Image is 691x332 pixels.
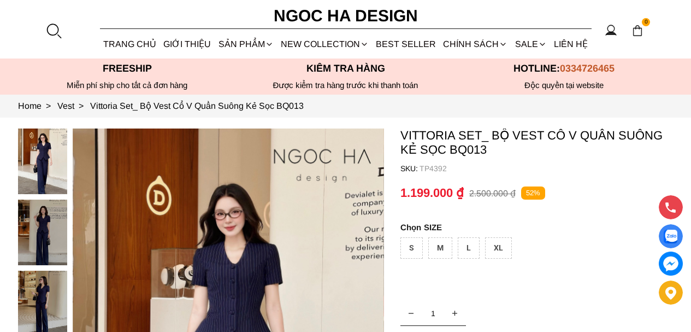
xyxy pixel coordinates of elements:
div: S [400,237,423,259]
a: Display image [659,224,683,248]
img: Vittoria Set_ Bộ Vest Cổ V Quần Suông Kẻ Sọc BQ013_mini_0 [18,129,67,194]
img: Vittoria Set_ Bộ Vest Cổ V Quần Suông Kẻ Sọc BQ013_mini_1 [18,200,67,265]
div: Miễn phí ship cho tất cả đơn hàng [18,80,237,90]
div: M [428,237,452,259]
div: XL [485,237,512,259]
a: NEW COLLECTION [277,30,372,59]
h6: SKU: [400,164,420,173]
p: 1.199.000 ₫ [400,186,464,200]
a: GIỚI THIỆU [160,30,215,59]
span: > [74,101,88,110]
a: BEST SELLER [373,30,440,59]
a: messenger [659,252,683,276]
a: LIÊN HỆ [550,30,591,59]
span: 0334726465 [560,63,615,74]
p: 52% [521,187,545,200]
a: SALE [511,30,550,59]
span: > [42,101,55,110]
p: Vittoria Set_ Bộ Vest Cổ V Quần Suông Kẻ Sọc BQ013 [400,129,674,157]
h6: Độc quyền tại website [455,80,674,90]
p: TP4392 [420,164,674,173]
img: img-CART-ICON-ksit0nf1 [631,25,643,37]
p: Hotline: [455,63,674,74]
img: Display image [664,230,677,243]
a: Ngoc Ha Design [264,3,428,29]
div: L [458,237,480,259]
p: Được kiểm tra hàng trước khi thanh toán [237,80,455,90]
a: TRANG CHỦ [100,30,160,59]
div: Chính sách [440,30,511,59]
a: Link to Vittoria Set_ Bộ Vest Cổ V Quần Suông Kẻ Sọc BQ013 [90,101,304,110]
a: Link to Home [18,101,57,110]
p: 2.500.000 ₫ [469,188,516,199]
a: Link to Vest [57,101,90,110]
div: SẢN PHẨM [215,30,277,59]
p: Freeship [18,63,237,74]
span: 0 [642,18,651,27]
input: Quantity input [400,302,466,324]
p: SIZE [400,223,674,232]
font: Kiểm tra hàng [306,63,385,74]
